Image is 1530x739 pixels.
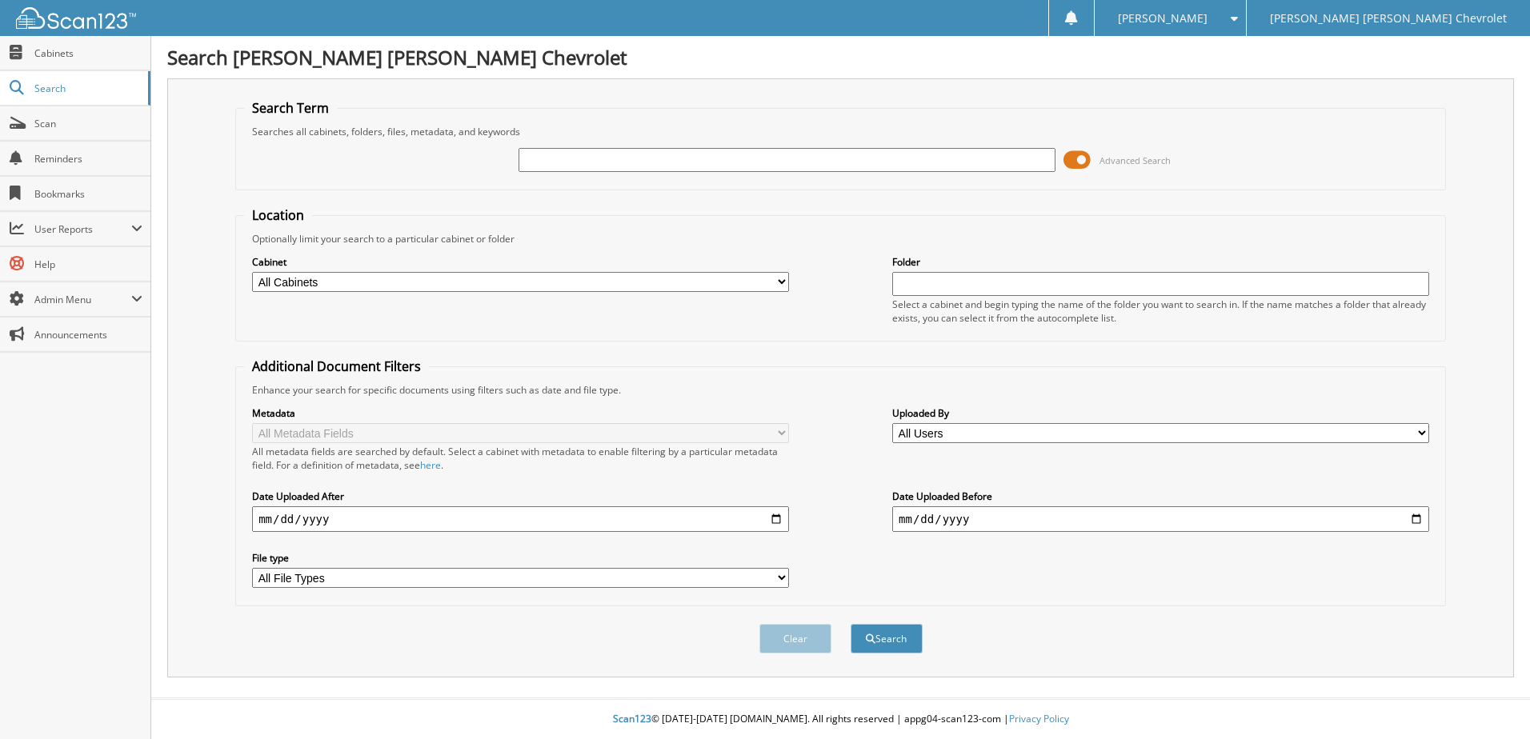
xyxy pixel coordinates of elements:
a: Privacy Policy [1009,712,1069,725]
button: Clear [759,624,831,653]
div: Optionally limit your search to a particular cabinet or folder [244,232,1437,246]
label: Metadata [252,406,789,420]
span: [PERSON_NAME] [PERSON_NAME] Chevrolet [1270,14,1507,23]
span: Announcements [34,328,142,342]
img: scan123-logo-white.svg [16,7,136,29]
input: end [892,506,1429,532]
span: Search [34,82,140,95]
label: Date Uploaded Before [892,489,1429,503]
div: Enhance your search for specific documents using filters such as date and file type. [244,383,1437,397]
label: Uploaded By [892,406,1429,420]
label: Folder [892,255,1429,269]
div: All metadata fields are searched by default. Select a cabinet with metadata to enable filtering b... [252,445,789,472]
div: © [DATE]-[DATE] [DOMAIN_NAME]. All rights reserved | appg04-scan123-com | [151,700,1530,739]
span: Help [34,258,142,271]
legend: Search Term [244,99,337,117]
span: Cabinets [34,46,142,60]
span: Scan123 [613,712,651,725]
h1: Search [PERSON_NAME] [PERSON_NAME] Chevrolet [167,44,1514,70]
span: Advanced Search [1099,154,1171,166]
div: Searches all cabinets, folders, files, metadata, and keywords [244,125,1437,138]
span: [PERSON_NAME] [1118,14,1208,23]
div: Select a cabinet and begin typing the name of the folder you want to search in. If the name match... [892,298,1429,325]
legend: Additional Document Filters [244,358,429,375]
span: Bookmarks [34,187,142,201]
legend: Location [244,206,312,224]
a: here [420,458,441,472]
label: File type [252,551,789,565]
label: Cabinet [252,255,789,269]
button: Search [851,624,923,653]
span: Admin Menu [34,293,131,306]
span: User Reports [34,222,131,236]
label: Date Uploaded After [252,489,789,503]
input: start [252,506,789,532]
span: Reminders [34,152,142,166]
span: Scan [34,117,142,130]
